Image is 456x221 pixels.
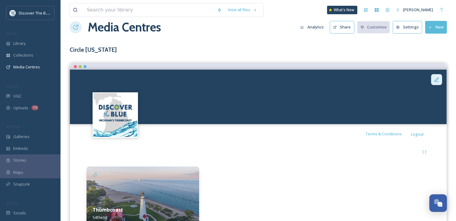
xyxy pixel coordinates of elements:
span: Maps [13,170,23,175]
span: Terms & Conditions [365,131,402,137]
a: Terms & Conditions [365,130,411,137]
a: Customise [357,21,393,33]
span: Uploads [13,105,28,111]
span: SOCIALS [6,201,18,205]
span: Stories [13,157,26,163]
span: Library [13,41,25,46]
img: 1710423113617.jpeg [93,93,137,137]
span: SnapLink [13,181,30,187]
span: Logout [411,131,424,137]
span: Media Centres [13,64,40,70]
a: What's New [327,6,357,14]
strong: Thumbcoast [93,206,123,213]
video: 1920x1080 Widescreen (9).mp4 [70,70,447,124]
a: View all files [225,4,260,16]
span: COLLECT [6,84,19,88]
span: Galleries [13,134,30,140]
input: Search your library [84,3,214,17]
img: 1710423113617.jpeg [10,10,16,16]
span: 54 file(s) [93,215,107,220]
button: Settings [393,21,422,33]
h3: Circle [US_STATE] [70,45,447,54]
button: Share [330,21,354,33]
span: MEDIA [6,31,17,36]
button: Analytics [297,21,327,33]
span: WIDGETS [6,124,20,129]
span: UGC [13,93,21,99]
button: Open Chat [429,194,447,212]
div: 74 [31,105,38,110]
span: Embeds [13,146,28,151]
a: Settings [393,21,425,33]
span: Discover The Blue [19,10,51,16]
span: [PERSON_NAME] [403,7,433,12]
a: Media Centres [88,18,161,36]
a: [PERSON_NAME] [393,4,436,16]
span: Collections [13,52,33,58]
button: Customise [357,21,390,33]
a: Analytics [297,21,330,33]
span: Socials [13,210,26,216]
button: New [425,21,447,33]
